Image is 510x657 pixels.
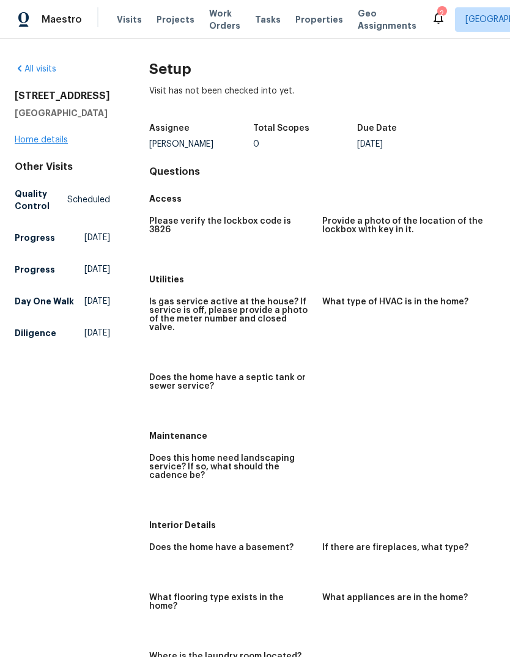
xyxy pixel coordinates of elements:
[149,298,312,332] h5: Is gas service active at the house? If service is off, please provide a photo of the meter number...
[15,136,68,144] a: Home details
[295,13,343,26] span: Properties
[253,140,357,149] div: 0
[15,188,67,212] h5: Quality Control
[15,263,55,276] h5: Progress
[15,65,56,73] a: All visits
[15,107,110,119] h5: [GEOGRAPHIC_DATA]
[42,13,82,26] span: Maestro
[358,7,416,32] span: Geo Assignments
[209,7,240,32] span: Work Orders
[149,454,312,480] h5: Does this home need landscaping service? If so, what should the cadence be?
[15,295,74,307] h5: Day One Walk
[255,15,281,24] span: Tasks
[15,290,110,312] a: Day One Walk[DATE]
[253,124,309,133] h5: Total Scopes
[149,273,495,285] h5: Utilities
[15,322,110,344] a: Diligence[DATE]
[84,232,110,244] span: [DATE]
[15,183,110,217] a: Quality ControlScheduled
[149,85,495,117] div: Visit has not been checked into yet.
[149,193,495,205] h5: Access
[322,298,468,306] h5: What type of HVAC is in the home?
[84,327,110,339] span: [DATE]
[357,140,461,149] div: [DATE]
[437,7,446,20] div: 2
[149,519,495,531] h5: Interior Details
[149,543,294,552] h5: Does the home have a basement?
[15,90,110,102] h2: [STREET_ADDRESS]
[15,232,55,244] h5: Progress
[117,13,142,26] span: Visits
[149,140,253,149] div: [PERSON_NAME]
[15,227,110,249] a: Progress[DATE]
[15,327,56,339] h5: Diligence
[149,217,312,234] h5: Please verify the lockbox code is 3826
[357,124,397,133] h5: Due Date
[149,63,495,75] h2: Setup
[322,543,468,552] h5: If there are fireplaces, what type?
[149,166,495,178] h4: Questions
[149,373,312,391] h5: Does the home have a septic tank or sewer service?
[15,161,110,173] div: Other Visits
[149,430,495,442] h5: Maintenance
[157,13,194,26] span: Projects
[84,295,110,307] span: [DATE]
[149,593,312,611] h5: What flooring type exists in the home?
[149,124,190,133] h5: Assignee
[322,593,468,602] h5: What appliances are in the home?
[15,259,110,281] a: Progress[DATE]
[322,217,486,234] h5: Provide a photo of the location of the lockbox with key in it.
[67,194,110,206] span: Scheduled
[84,263,110,276] span: [DATE]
